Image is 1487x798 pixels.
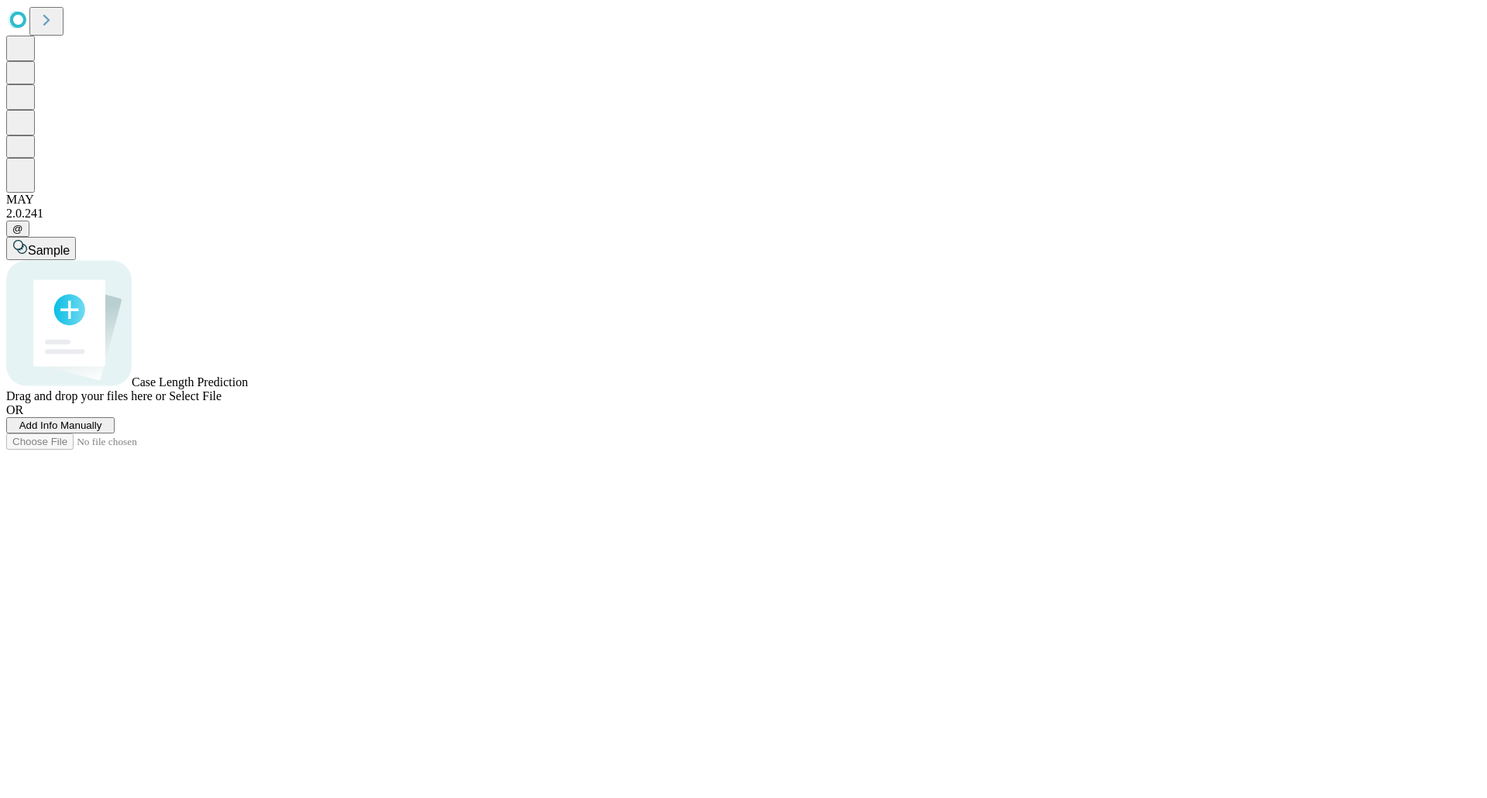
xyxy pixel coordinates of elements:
span: Sample [28,244,70,257]
span: OR [6,403,23,416]
button: Sample [6,237,76,260]
div: 2.0.241 [6,207,1481,221]
span: @ [12,223,23,235]
span: Case Length Prediction [132,375,248,389]
span: Drag and drop your files here or [6,389,166,402]
span: Select File [169,389,222,402]
div: MAY [6,193,1481,207]
button: @ [6,221,29,237]
span: Add Info Manually [19,420,102,431]
button: Add Info Manually [6,417,115,433]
